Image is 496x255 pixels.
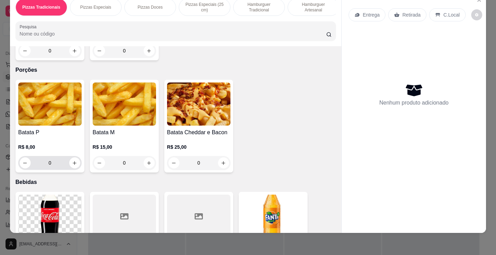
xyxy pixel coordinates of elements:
button: increase-product-quantity [144,45,155,56]
button: increase-product-quantity [69,45,80,56]
p: Pizzas Especiais (25 cm) [185,2,225,13]
p: R$ 15,00 [93,144,156,150]
button: decrease-product-quantity [94,157,105,168]
p: Pizzas Tradicionais [22,4,60,10]
p: Pizzas Especiais [80,4,111,10]
button: increase-product-quantity [218,157,229,168]
img: product-image [18,82,82,126]
label: Pesquisa [20,24,39,30]
p: Hamburguer Tradicional [239,2,279,13]
button: decrease-product-quantity [94,45,105,56]
p: Entrega [363,11,380,18]
p: Nenhum produto adicionado [379,99,448,107]
img: product-image [18,195,82,238]
button: decrease-product-quantity [168,157,179,168]
button: decrease-product-quantity [471,9,482,20]
h4: Batata Cheddar e Bacon [167,128,230,137]
button: increase-product-quantity [144,157,155,168]
button: decrease-product-quantity [20,45,31,56]
h4: Batata M [93,128,156,137]
img: product-image [93,82,156,126]
h4: Batata P [18,128,82,137]
p: C.Local [443,11,459,18]
img: product-image [167,82,230,126]
button: decrease-product-quantity [20,157,31,168]
p: Retirada [402,11,421,18]
p: Hamburguer Artesanal [293,2,333,13]
p: Porções [15,66,336,74]
p: R$ 8,00 [18,144,82,150]
img: product-image [241,195,305,238]
button: increase-product-quantity [69,157,80,168]
p: R$ 25,00 [167,144,230,150]
p: Pizzas Doces [137,4,163,10]
input: Pesquisa [20,30,327,37]
p: Bebidas [15,178,336,186]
